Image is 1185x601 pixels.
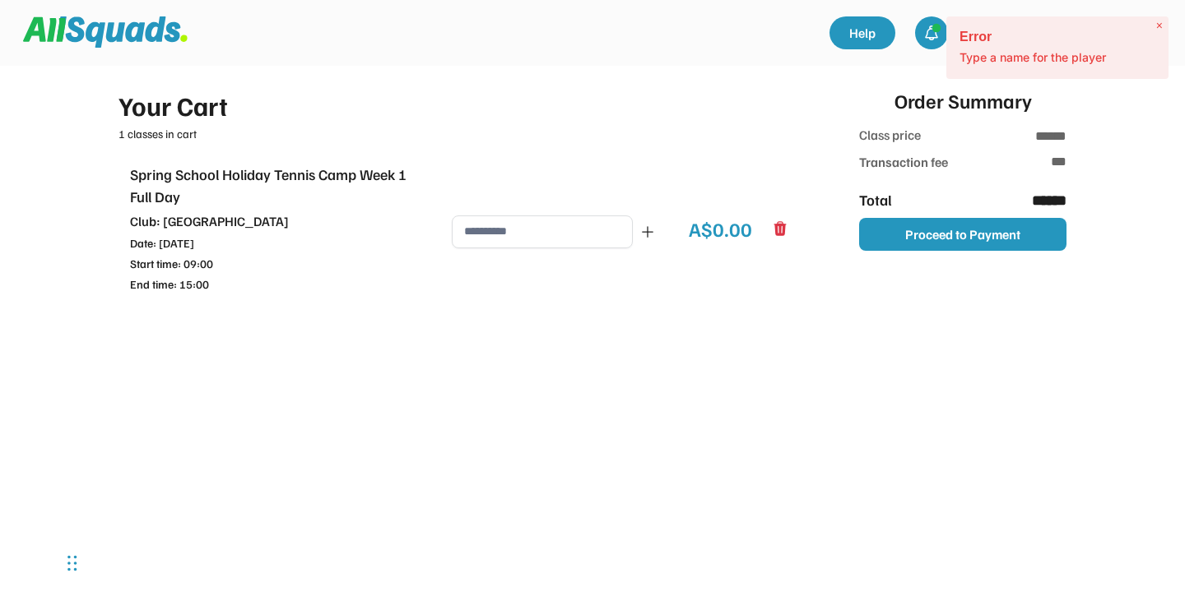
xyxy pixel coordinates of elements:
p: Type a name for the player [960,49,1155,66]
div: 1 classes in cart [118,125,800,142]
div: Class price [859,125,950,147]
div: Date: [DATE] [130,234,418,252]
div: Order Summary [895,86,1032,115]
div: Spring School Holiday Tennis Camp Week 1 Full Day [130,164,418,208]
img: bell-03%20%281%29.svg [923,25,940,41]
a: Help [829,16,895,49]
div: End time: 15:00 [130,275,418,293]
div: Club: [GEOGRAPHIC_DATA] [130,211,418,231]
img: Squad%20Logo.svg [23,16,188,48]
button: Proceed to Payment [859,218,1066,251]
div: Total [859,189,950,211]
div: A$0.00 [689,214,752,243]
div: Start time: 09:00 [130,255,418,272]
div: Transaction fee [859,152,950,172]
span: × [1156,19,1163,33]
h2: Error [960,30,1155,44]
div: Your Cart [118,86,800,125]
